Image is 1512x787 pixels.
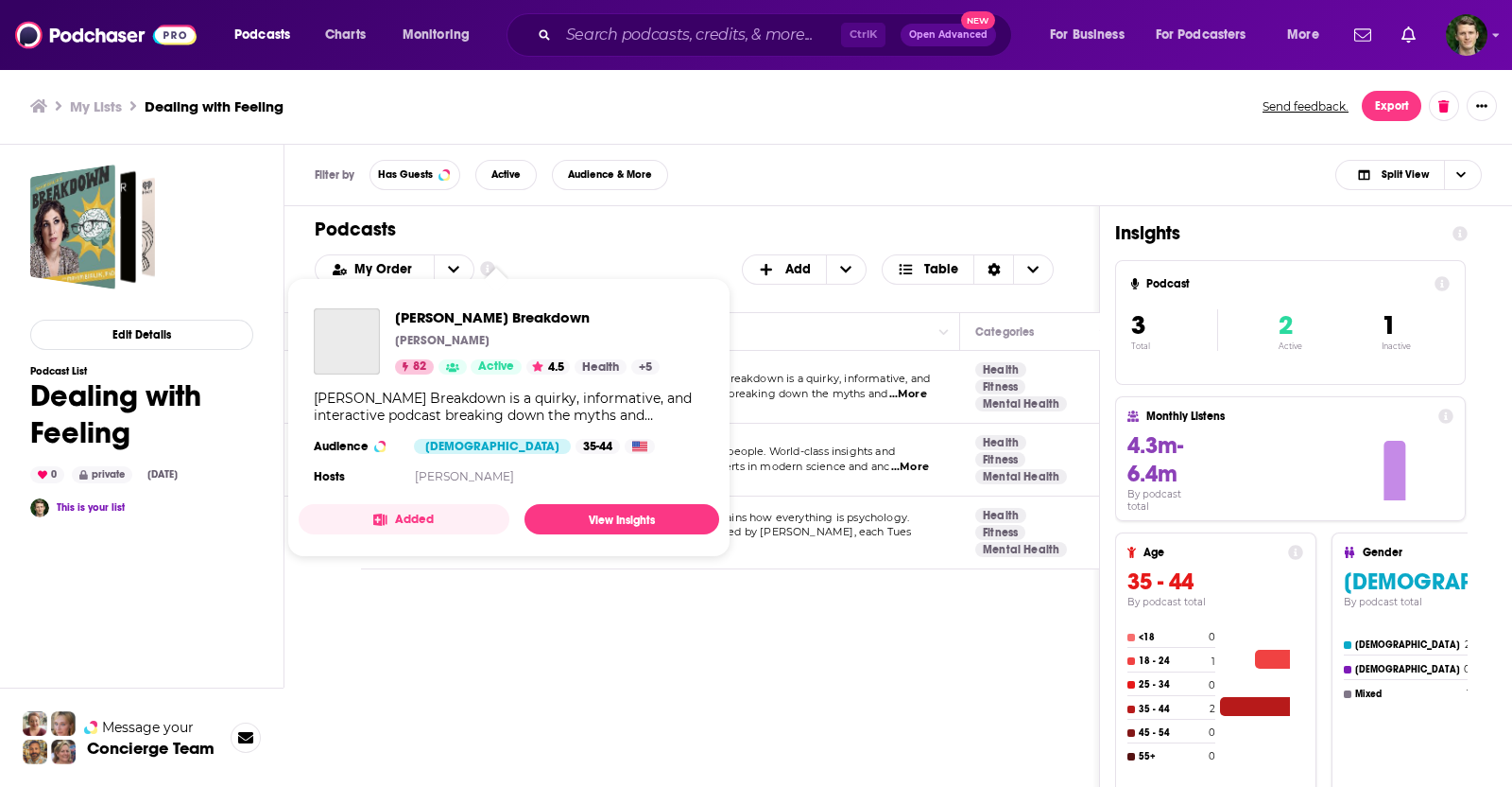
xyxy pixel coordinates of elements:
[1139,679,1205,691] h4: 25 - 34
[1355,664,1460,675] h4: [DEMOGRAPHIC_DATA]
[72,466,132,483] div: private
[1279,309,1293,341] span: 2
[395,308,660,326] span: [PERSON_NAME] Breakdown
[1143,546,1280,559] h4: Age
[414,439,571,454] div: [DEMOGRAPHIC_DATA]
[395,308,660,326] a: Mayim Bialik's Breakdown
[1127,568,1303,596] h3: 35 - 44
[1139,656,1208,667] h4: 18 - 24
[1446,14,1487,56] button: Show profile menu
[1382,341,1411,351] p: Inactive
[234,22,290,48] span: Podcasts
[30,377,253,451] h1: Dealing with Feeling
[314,390,704,424] div: [PERSON_NAME] Breakdown is a quirky, informative, and interactive podcast breaking down the myths...
[413,358,426,376] span: 82
[626,460,889,473] span: practices from experts in modern science and anc
[1037,20,1148,50] button: open menu
[23,711,47,736] img: Sydney Profile
[51,740,76,764] img: Barbara Profile
[1209,750,1215,762] h4: 0
[1287,22,1319,48] span: More
[395,333,490,348] p: [PERSON_NAME]
[626,525,911,538] span: Even your 20s. Hosted by [PERSON_NAME], each Tues
[975,435,1026,450] a: Health
[901,24,996,46] button: Open AdvancedNew
[1156,22,1246,48] span: For Podcasters
[478,358,514,376] span: Active
[1131,341,1217,351] p: Total
[785,263,811,276] span: Add
[87,739,215,758] h3: Concierge Team
[1274,20,1343,50] button: open menu
[23,740,47,764] img: Jon Profile
[475,160,537,190] button: Active
[1209,726,1215,739] h4: 0
[389,20,494,50] button: open menu
[1127,596,1303,608] h4: By podcast total
[1209,631,1215,643] h4: 0
[975,508,1026,523] a: Health
[631,359,660,375] a: +5
[626,445,895,458] span: Self-help for smart people. World-class insights and
[575,359,627,375] a: Health
[909,30,988,40] span: Open Advanced
[1347,19,1379,51] a: Show notifications dropdown
[314,308,380,375] a: Mayim Bialik's Breakdown
[1355,639,1461,651] h4: [DEMOGRAPHIC_DATA]
[552,160,668,190] button: Audience & More
[891,460,929,475] span: ...More
[313,20,377,50] a: Charts
[973,255,1013,284] div: Sort Direction
[354,263,419,276] span: My Order
[1211,656,1215,668] h4: 1
[1127,431,1183,488] span: 4.3m-6.4m
[961,11,995,29] span: New
[1050,22,1125,48] span: For Business
[975,542,1067,557] a: Mental Health
[975,469,1067,484] a: Mental Health
[30,320,253,350] button: Edit Details
[415,469,514,483] a: [PERSON_NAME]
[975,379,1025,394] a: Fitness
[434,255,473,284] button: open menu
[30,165,155,289] a: Dealing with Feeling
[1464,663,1470,675] h4: 0
[378,169,433,180] span: Has Guests
[1382,169,1429,180] span: Split View
[30,498,49,517] img: drew.kilman
[221,20,315,50] button: open menu
[30,365,253,377] h3: Podcast List
[314,469,345,484] h4: Hosts
[1335,160,1482,190] button: Choose View
[626,387,887,400] span: interactive podcast breaking down the myths and
[1210,703,1215,715] h4: 2
[325,22,366,48] span: Charts
[403,22,470,48] span: Monitoring
[568,169,652,180] span: Audience & More
[1139,751,1205,762] h4: 55+
[1465,638,1470,651] h4: 2
[15,17,197,53] img: Podchaser - Follow, Share and Rate Podcasts
[70,97,122,115] h3: My Lists
[102,718,194,737] span: Message your
[1467,91,1497,121] button: Show More Button
[1467,688,1470,700] h4: 1
[1394,19,1423,51] a: Show notifications dropdown
[1209,679,1215,691] h4: 0
[841,23,885,47] span: Ctrl K
[742,254,867,285] button: + Add
[576,439,620,454] div: 35-44
[1127,488,1206,513] h4: By podcast total
[924,263,958,276] span: Table
[1139,727,1205,739] h4: 45 - 54
[1139,704,1206,715] h4: 35 - 44
[626,372,930,385] span: [PERSON_NAME] Breakdown is a quirky, informative, and
[933,322,955,344] button: Column Actions
[316,263,434,276] button: open menu
[1093,322,1116,344] button: Column Actions
[882,254,1055,285] button: Choose View
[315,168,354,182] h3: Filter by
